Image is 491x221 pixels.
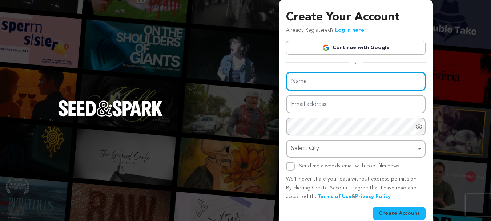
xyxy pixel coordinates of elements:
[286,95,426,114] input: Email address
[318,194,351,199] a: Terms of Use
[355,194,391,199] a: Privacy Policy
[415,123,423,130] a: Show password as plain text. Warning: this will display your password on the screen.
[322,44,330,51] img: Google logo
[349,59,363,66] span: or
[373,207,426,220] button: Create Account
[286,9,426,26] h3: Create Your Account
[335,28,364,33] a: Log in here
[286,41,426,55] a: Continue with Google
[299,163,399,169] label: Send me a weekly email with cool film news
[291,143,416,154] div: Select City
[286,175,426,201] p: We’ll never share your data without express permission. By clicking Create Account, I agree that ...
[286,26,364,35] p: Already Registered?
[58,100,163,117] img: Seed&Spark Logo
[286,72,426,91] input: Name
[58,100,163,131] a: Seed&Spark Homepage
